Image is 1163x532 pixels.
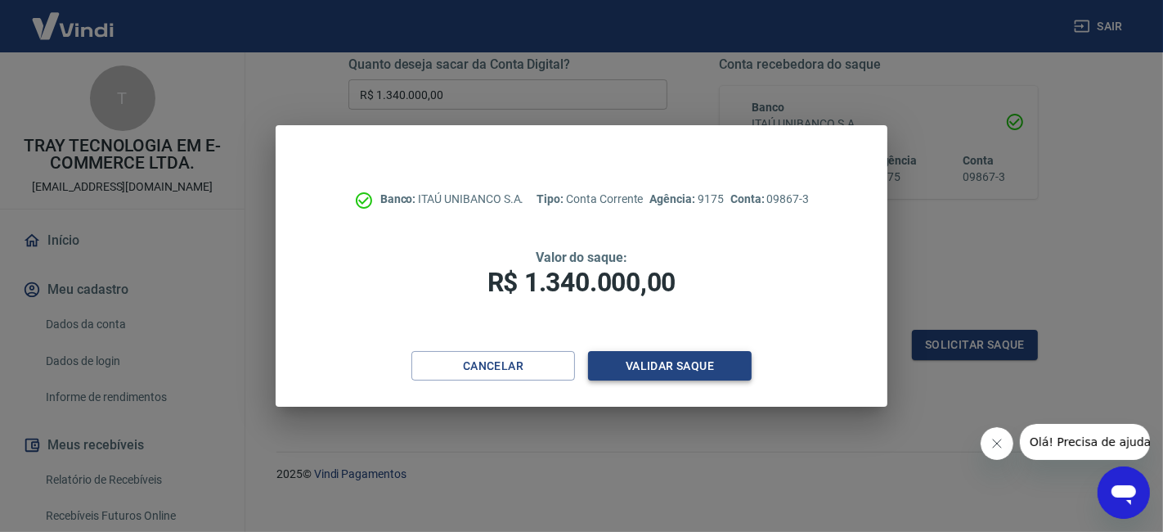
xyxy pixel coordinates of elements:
[981,427,1013,460] iframe: Fechar mensagem
[487,267,676,298] span: R$ 1.340.000,00
[536,250,627,265] span: Valor do saque:
[650,191,724,208] p: 9175
[537,191,644,208] p: Conta Corrente
[537,192,567,205] span: Tipo:
[380,192,419,205] span: Banco:
[588,351,752,381] button: Validar saque
[730,191,809,208] p: 09867-3
[650,192,698,205] span: Agência:
[1020,424,1150,460] iframe: Mensagem da empresa
[730,192,767,205] span: Conta:
[1098,467,1150,519] iframe: Botão para abrir a janela de mensagens
[411,351,575,381] button: Cancelar
[380,191,524,208] p: ITAÚ UNIBANCO S.A.
[10,11,137,25] span: Olá! Precisa de ajuda?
